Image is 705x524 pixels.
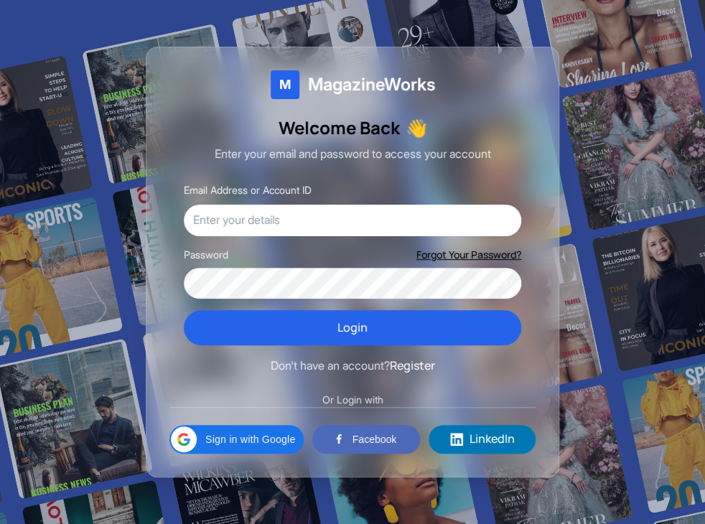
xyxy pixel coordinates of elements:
[169,145,536,164] p: Enter your email and password to access your account
[279,75,291,95] span: M
[184,205,521,236] input: Enter your details
[406,116,427,139] span: Waving hand
[470,430,515,449] span: LinkedIn
[271,358,390,373] span: Don't have an account?
[205,431,295,447] span: Sign in with Google
[429,425,536,454] button: LinkedIn
[500,276,513,289] button: Show password
[416,248,521,262] button: Forgot Your Password?
[314,393,392,407] span: Or Login with
[169,116,536,139] h1: Welcome Back
[184,310,521,346] button: Login
[169,425,304,454] div: Sign in with Google
[184,184,312,196] label: Email Address or Account ID
[390,357,435,375] button: Register
[308,73,435,96] span: MagazineWorks
[184,248,228,262] label: Password
[312,425,419,454] button: Facebook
